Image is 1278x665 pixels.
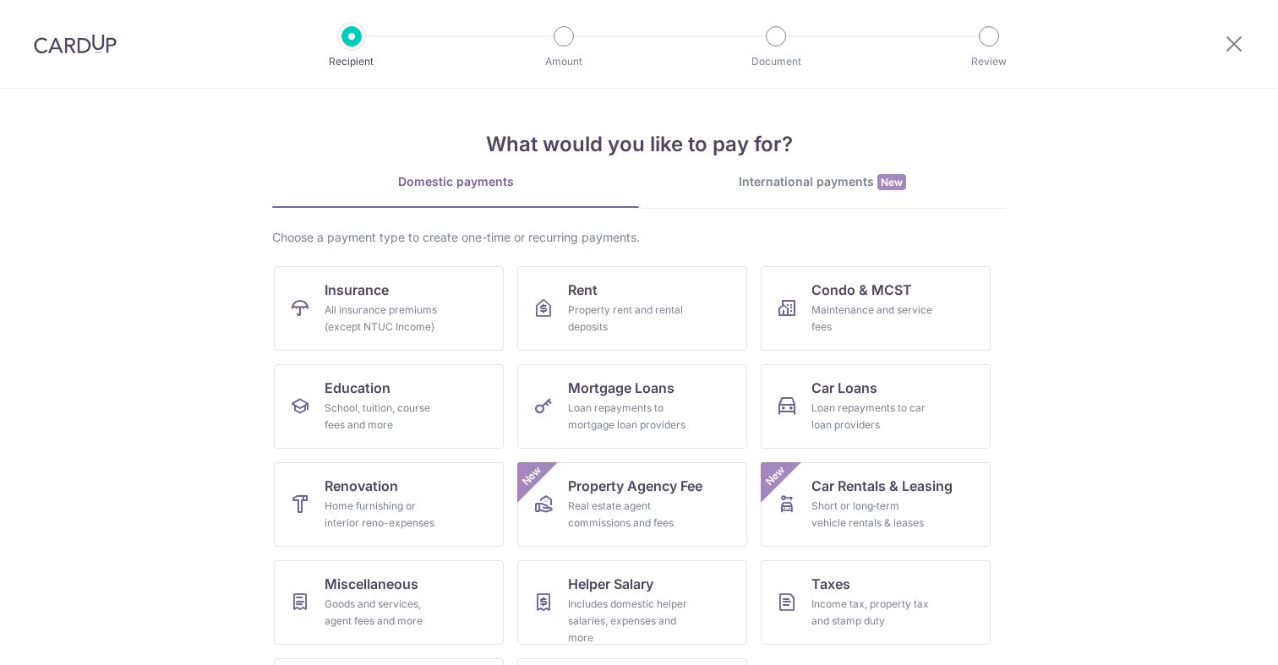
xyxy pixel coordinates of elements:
p: Amount [501,53,626,70]
span: Taxes [811,574,850,594]
div: Maintenance and service fees [811,302,933,335]
div: Home furnishing or interior reno-expenses [325,498,446,531]
span: Insurance [325,280,389,300]
p: Recipient [289,53,414,70]
div: Choose a payment type to create one-time or recurring payments. [272,229,1006,246]
a: RentProperty rent and rental deposits [517,266,747,351]
span: Miscellaneous [325,574,418,594]
div: International payments [639,173,1006,191]
span: Car Rentals & Leasing [811,476,953,496]
p: Review [926,53,1051,70]
div: Loan repayments to mortgage loan providers [568,400,690,433]
span: Helper Salary [568,574,653,594]
div: Income tax, property tax and stamp duty [811,596,933,630]
span: Rent [568,280,598,300]
div: Real estate agent commissions and fees [568,498,690,531]
div: Includes domestic helper salaries, expenses and more [568,596,690,646]
a: Car LoansLoan repayments to car loan providers [761,364,991,449]
h4: What would you like to pay for? [272,129,1006,160]
a: RenovationHome furnishing or interior reno-expenses [274,462,504,547]
a: Property Agency FeeReal estate agent commissions and feesNew [517,462,747,547]
a: TaxesIncome tax, property tax and stamp duty [761,560,991,645]
div: Short or long‑term vehicle rentals & leases [811,498,933,531]
span: Education [325,378,390,398]
span: New [762,462,789,490]
div: Domestic payments [272,173,639,190]
a: Condo & MCSTMaintenance and service fees [761,266,991,351]
span: New [877,174,906,190]
span: Condo & MCST [811,280,912,300]
div: School, tuition, course fees and more [325,400,446,433]
a: MiscellaneousGoods and services, agent fees and more [274,560,504,645]
p: Document [713,53,838,70]
a: InsuranceAll insurance premiums (except NTUC Income) [274,266,504,351]
img: CardUp [34,34,117,54]
span: Mortgage Loans [568,378,674,398]
div: All insurance premiums (except NTUC Income) [325,302,446,335]
span: New [518,462,546,490]
a: Mortgage LoansLoan repayments to mortgage loan providers [517,364,747,449]
div: Loan repayments to car loan providers [811,400,933,433]
div: Property rent and rental deposits [568,302,690,335]
span: Renovation [325,476,398,496]
a: EducationSchool, tuition, course fees and more [274,364,504,449]
span: Property Agency Fee [568,476,702,496]
a: Car Rentals & LeasingShort or long‑term vehicle rentals & leasesNew [761,462,991,547]
span: Car Loans [811,378,877,398]
a: Helper SalaryIncludes domestic helper salaries, expenses and more [517,560,747,645]
div: Goods and services, agent fees and more [325,596,446,630]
